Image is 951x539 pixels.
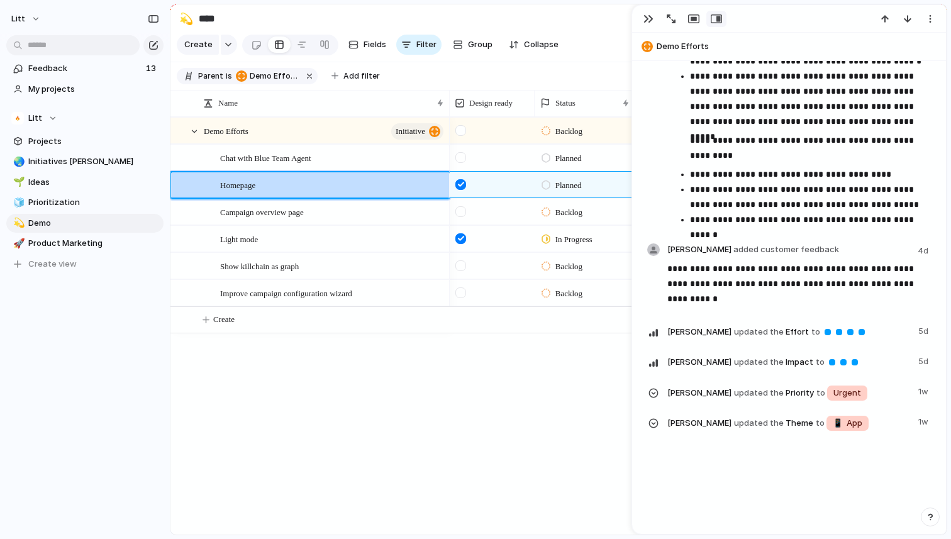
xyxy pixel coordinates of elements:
span: [PERSON_NAME] [667,387,731,399]
button: Demo Efforts [233,69,301,83]
span: Feedback [28,62,142,75]
span: Show killchain as graph [220,258,299,273]
span: Backlog [555,206,582,219]
button: Group [447,35,499,55]
span: 4d [918,245,931,257]
span: to [811,326,820,338]
span: Litt [28,112,42,125]
span: Create [184,38,213,51]
span: Demo Efforts [250,70,299,82]
span: Backlog [555,287,582,300]
button: initiative [391,123,443,140]
a: Projects [6,132,164,151]
span: Parent [198,70,223,82]
span: 1w [918,413,931,428]
span: Light mode [220,231,258,246]
span: 5d [918,353,931,368]
span: Product Marketing [28,237,159,250]
span: Demo Efforts [204,123,248,138]
span: Group [468,38,492,51]
span: Demo Efforts [236,70,299,82]
a: 🌱Ideas [6,173,164,192]
span: [PERSON_NAME] [667,356,731,369]
span: to [816,417,825,430]
span: Demo Efforts [657,40,940,53]
button: is [223,69,235,83]
button: Litt [6,9,47,29]
a: 💫Demo [6,214,164,233]
span: 13 [146,62,158,75]
div: 💫 [13,216,22,230]
span: initiative [396,123,425,140]
span: Priority [667,383,911,402]
button: 🌏 [11,155,24,168]
span: Projects [28,135,159,148]
span: Fields [364,38,386,51]
button: Add filter [324,67,387,85]
span: Status [555,97,576,109]
button: 💫 [176,9,196,29]
button: 💫 [11,217,24,230]
span: Urgent [833,387,861,399]
div: 🌏 [13,155,22,169]
span: 1w [918,383,931,398]
span: Homepage [220,177,255,192]
button: Create [177,35,219,55]
span: Filter [416,38,437,51]
span: to [816,356,825,369]
button: 🚀 [11,237,24,250]
button: Collapse [504,35,564,55]
a: Feedback13 [6,59,164,78]
span: App [833,417,862,430]
span: updated the [734,356,784,369]
span: Name [218,97,238,109]
span: Create view [28,258,77,270]
span: Effort [667,323,911,340]
span: updated the [734,387,784,399]
div: 🚀 [13,236,22,251]
span: Collapse [524,38,559,51]
button: Fields [343,35,391,55]
a: 🧊Prioritization [6,193,164,212]
span: Campaign overview page [220,204,304,219]
span: Chat with Blue Team Agent [220,150,311,165]
span: [PERSON_NAME] [667,326,731,338]
span: Backlog [555,260,582,273]
span: is [226,70,232,82]
span: Improve campaign configuration wizard [220,286,352,300]
div: 🌱 [13,175,22,189]
span: to [816,387,825,399]
span: added customer feedback [733,244,839,254]
button: Demo Efforts [638,36,940,57]
span: updated the [734,326,784,338]
span: [PERSON_NAME] [667,243,839,256]
span: Prioritization [28,196,159,209]
span: [PERSON_NAME] [667,417,731,430]
span: 5d [918,323,931,338]
span: Planned [555,179,582,192]
span: Initiatives [PERSON_NAME] [28,155,159,168]
button: Create view [6,255,164,274]
a: 🌏Initiatives [PERSON_NAME] [6,152,164,171]
a: 🚀Product Marketing [6,234,164,253]
span: Backlog [555,125,582,138]
span: Add filter [343,70,380,82]
span: updated the [734,417,784,430]
span: 📱 [833,418,843,428]
span: Planned [555,152,582,165]
span: Impact [667,353,911,370]
span: In Progress [555,233,592,246]
span: My projects [28,83,159,96]
span: Theme [667,413,911,432]
span: Litt [11,13,25,25]
button: Filter [396,35,442,55]
span: Design ready [469,97,513,109]
span: Demo [28,217,159,230]
button: Litt [6,109,164,128]
a: My projects [6,80,164,99]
